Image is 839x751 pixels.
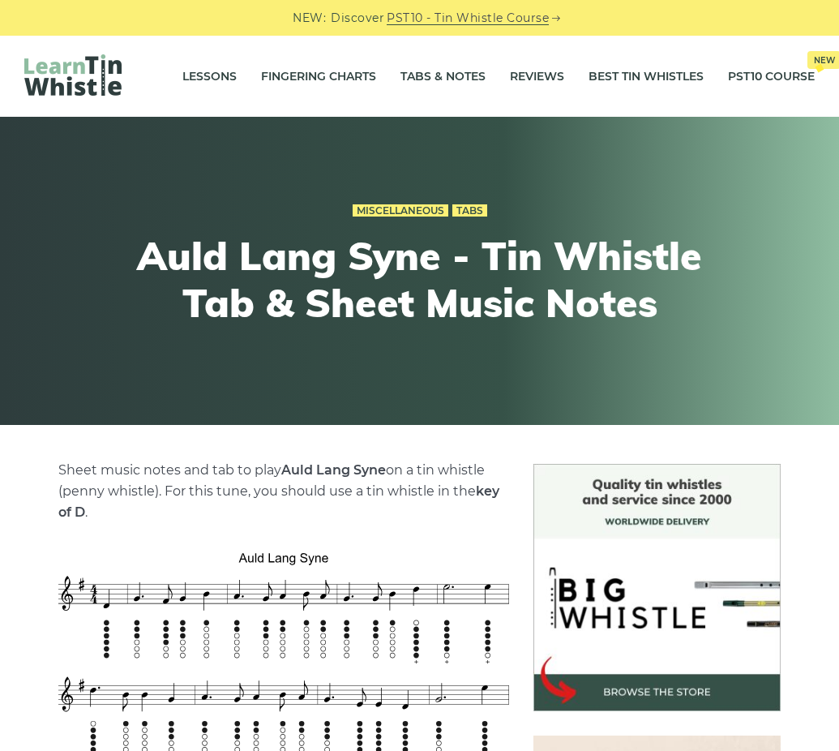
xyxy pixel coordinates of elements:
[24,54,122,96] img: LearnTinWhistle.com
[261,56,376,97] a: Fingering Charts
[452,204,487,217] a: Tabs
[58,460,509,523] p: Sheet music notes and tab to play on a tin whistle (penny whistle). For this tune, you should use...
[728,56,815,97] a: PST10 CourseNew
[58,483,499,520] strong: key of D
[353,204,448,217] a: Miscellaneous
[281,462,386,478] strong: Auld Lang Syne
[533,464,781,711] img: BigWhistle Tin Whistle Store
[589,56,704,97] a: Best Tin Whistles
[122,233,718,326] h1: Auld Lang Syne - Tin Whistle Tab & Sheet Music Notes
[182,56,237,97] a: Lessons
[400,56,486,97] a: Tabs & Notes
[510,56,564,97] a: Reviews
